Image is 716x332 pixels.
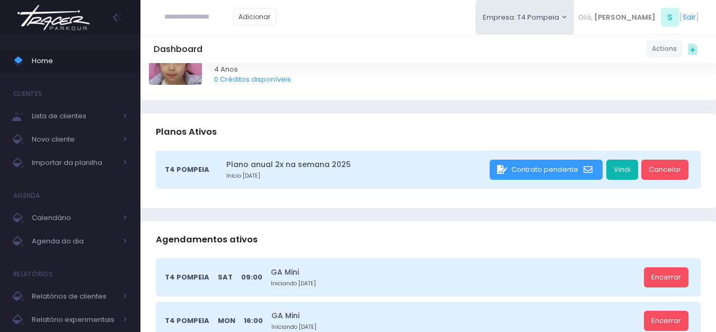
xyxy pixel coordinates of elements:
[574,5,703,29] div: [ ]
[644,267,688,287] a: Encerrar
[156,117,217,147] h3: Planos Ativos
[214,74,291,84] a: 0 Créditos disponíveis
[641,160,688,180] a: Cancelar
[244,316,263,326] span: 16:00
[165,316,209,326] span: T4 Pompeia
[214,64,694,75] span: 4 Anos
[511,164,578,174] span: Contrato pendente
[646,40,683,58] a: Actions
[154,44,202,55] h5: Dashboard
[13,185,40,206] h4: Agenda
[156,224,258,255] h3: Agendamentos ativos
[32,313,117,327] span: Relatório experimentais
[578,12,593,23] span: Olá,
[594,12,656,23] span: [PERSON_NAME]
[644,311,688,331] a: Encerrar
[271,279,640,288] small: Iniciando [DATE]
[271,267,640,278] a: GA Mini
[32,290,117,303] span: Relatórios de clientes
[32,211,117,225] span: Calendário
[32,156,117,170] span: Importar da planilha
[32,109,117,123] span: Lista de clientes
[32,234,117,248] span: Agenda do dia
[218,316,235,326] span: Mon
[165,272,209,283] span: T4 Pompeia
[271,310,640,321] a: GA Mini
[233,8,277,25] a: Adicionar
[218,272,233,283] span: Sat
[226,172,487,180] small: Início [DATE]
[32,133,117,146] span: Novo cliente
[165,164,209,175] span: T4 Pompeia
[32,54,127,68] span: Home
[13,83,42,104] h4: Clientes
[241,272,262,283] span: 09:00
[661,8,679,27] span: S
[606,160,638,180] a: Vindi
[13,264,52,285] h4: Relatórios
[683,12,696,23] a: Sair
[271,323,640,331] small: Iniciando [DATE]
[226,159,487,170] a: Plano anual 2x na semana 2025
